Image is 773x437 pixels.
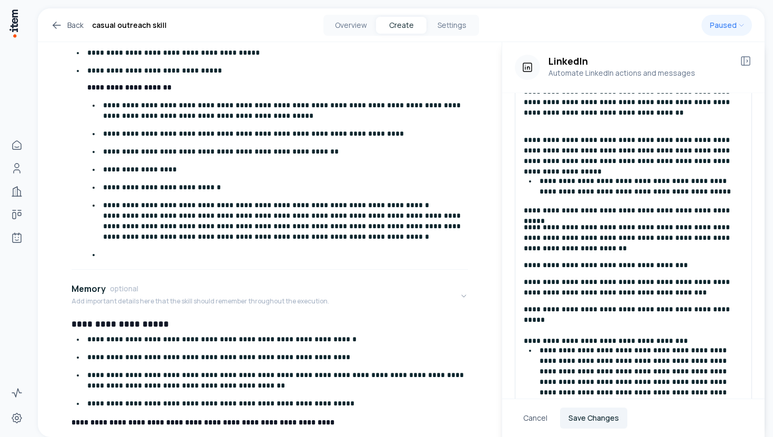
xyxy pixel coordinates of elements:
[8,8,19,38] img: Item Brain Logo
[426,17,477,34] button: Settings
[72,274,468,318] button: MemoryoptionalAdd important details here that the skill should remember throughout the execution.
[6,181,27,202] a: Companies
[548,67,731,79] p: Automate LinkedIn actions and messages
[72,282,106,295] h4: Memory
[376,17,426,34] button: Create
[560,408,627,429] button: Save Changes
[6,382,27,403] a: Activity
[515,408,556,429] button: Cancel
[6,158,27,179] a: People
[6,408,27,429] a: Settings
[92,19,167,32] h1: casual outreach skill
[6,227,27,248] a: Agents
[50,19,84,32] a: Back
[6,135,27,156] a: Home
[72,297,329,306] p: Add important details here that the skill should remember throughout the execution.
[110,283,138,294] span: optional
[6,204,27,225] a: Deals
[548,55,731,67] h3: LinkedIn
[326,17,376,34] button: Overview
